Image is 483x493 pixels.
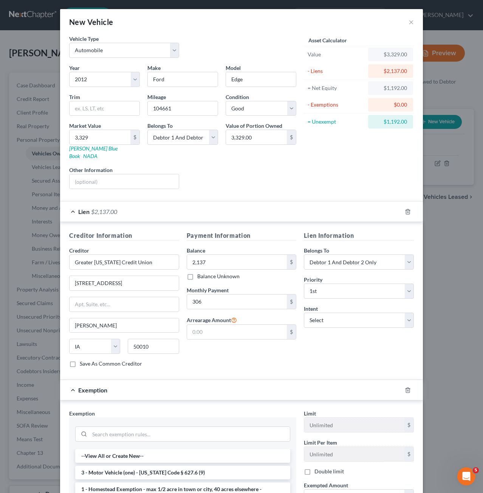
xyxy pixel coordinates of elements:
li: 3 - Motor Vehicle (one) - [US_STATE] Code § 627.6 (9) [75,466,290,479]
input: Search creditor by name... [69,254,179,270]
input: (optional) [70,174,179,189]
label: Asset Calculator [308,36,347,44]
input: 0.00 [187,325,287,339]
span: Priority [304,276,322,283]
span: Belongs To [147,122,173,129]
span: Exemption [69,410,95,417]
label: Balance Unknown [197,273,240,280]
input: 0.00 [187,295,287,309]
input: 0.00 [187,255,287,269]
input: Search exemption rules... [90,427,290,441]
input: Enter address... [70,276,179,290]
label: Model [226,64,241,72]
div: $ [287,255,296,269]
div: $ [130,130,139,144]
label: Value of Portion Owned [226,122,282,130]
label: Vehicle Type [69,35,99,43]
a: [PERSON_NAME] Blue Book [69,145,118,159]
span: Exempted Amount [304,482,348,488]
li: --View All or Create New-- [75,449,290,463]
input: ex. Nissan [148,72,218,87]
input: -- [304,418,404,432]
div: Value [308,51,365,58]
input: 0.00 [70,130,130,144]
span: Belongs To [304,247,329,254]
span: Make [147,65,161,71]
label: Condition [226,93,249,101]
label: Intent [304,305,318,313]
label: Year [69,64,80,72]
span: $2,137.00 [91,208,117,215]
iframe: Intercom live chat [457,467,475,485]
label: Mileage [147,93,166,101]
label: Save As Common Creditor [80,360,142,367]
input: ex. LS, LT, etc [70,101,139,116]
a: NADA [83,153,98,159]
label: Monthly Payment [187,286,229,294]
h5: Lien Information [304,231,414,240]
span: Creditor [69,247,89,254]
div: - Liens [308,67,365,75]
div: $1,192.00 [374,84,407,92]
span: 5 [473,467,479,473]
span: Lien [78,208,90,215]
input: -- [148,101,218,116]
div: = Net Equity [308,84,365,92]
span: Exemption [78,386,107,394]
div: $0.00 [374,101,407,109]
input: Apt, Suite, etc... [70,297,179,312]
div: - Exemptions [308,101,365,109]
label: Balance [187,246,205,254]
div: $ [287,130,296,144]
div: New Vehicle [69,17,113,27]
span: Limit [304,410,316,417]
label: Market Value [69,122,101,130]
label: Limit Per Item [304,439,337,446]
div: $ [404,418,413,432]
input: Enter city... [70,318,179,333]
div: = Unexempt [308,118,365,126]
label: Other Information [69,166,113,174]
div: $ [287,325,296,339]
button: × [409,17,414,26]
div: $3,329.00 [374,51,407,58]
h5: Payment Information [187,231,297,240]
div: $2,137.00 [374,67,407,75]
input: ex. Altima [226,72,296,87]
h5: Creditor Information [69,231,179,240]
div: $ [287,295,296,309]
label: Trim [69,93,80,101]
input: -- [304,447,404,461]
input: 0.00 [226,130,287,144]
label: Arrearage Amount [187,315,237,324]
div: $1,192.00 [374,118,407,126]
label: Double limit [314,468,344,475]
input: Enter zip... [128,339,179,354]
div: $ [404,447,413,461]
